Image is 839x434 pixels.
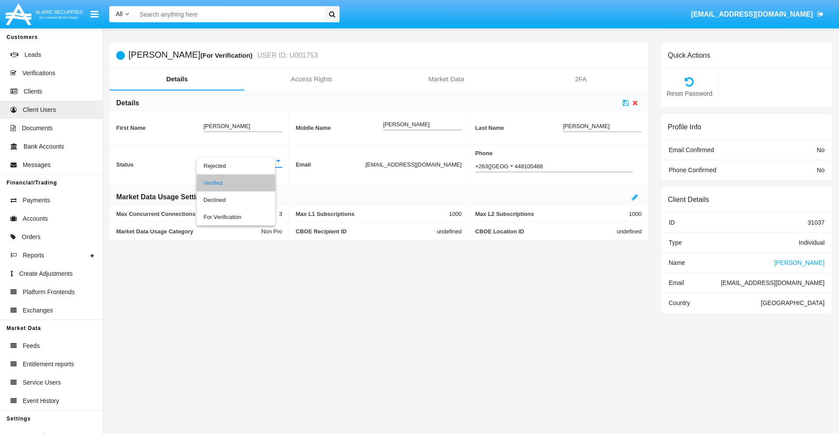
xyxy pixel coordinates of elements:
[135,6,322,22] input: Search
[774,259,825,266] span: [PERSON_NAME]
[668,123,701,131] h6: Profile Info
[23,105,56,115] span: Client Users
[437,228,461,235] span: undefined
[669,279,684,286] span: Email
[449,211,462,217] span: 1000
[687,2,828,27] a: [EMAIL_ADDRESS][DOMAIN_NAME]
[23,288,75,297] span: Platform Frontends
[23,196,50,205] span: Payments
[668,195,709,204] h6: Client Details
[669,219,675,226] span: ID
[116,192,208,202] h6: Market Data Usage Settings
[629,211,641,217] span: 1000
[200,50,255,60] div: (For Verification)
[475,211,629,217] span: Max L2 Subscriptions
[23,306,53,315] span: Exchanges
[24,142,64,151] span: Bank Accounts
[23,251,44,260] span: Reports
[22,233,41,242] span: Orders
[116,211,279,217] span: Max Concurrent Connections
[666,89,713,99] span: Reset Password
[817,146,825,153] span: No
[24,87,42,96] span: Clients
[296,228,437,235] span: CBOE Recipient ID
[110,69,244,90] a: Details
[296,211,449,217] span: Max L1 Subscriptions
[761,299,825,306] span: [GEOGRAPHIC_DATA]
[128,50,318,60] h5: [PERSON_NAME]
[116,125,204,131] span: First Name
[691,10,813,18] span: [EMAIL_ADDRESS][DOMAIN_NAME]
[721,279,825,286] span: [EMAIL_ADDRESS][DOMAIN_NAME]
[116,228,261,235] span: Market Data Usage Category
[513,69,648,90] a: 2FA
[475,228,617,235] span: CBOE Location ID
[116,98,139,108] h6: Details
[279,211,282,217] span: 3
[255,52,318,59] small: USER ID: U001753
[23,396,59,406] span: Event History
[204,158,222,164] span: Verified
[799,239,825,246] span: Individual
[22,69,55,78] span: Verifications
[617,228,641,235] span: undefined
[669,239,682,246] span: Type
[23,378,61,387] span: Service Users
[669,146,714,153] span: Email Confirmed
[19,269,73,278] span: Create Adjustments
[817,167,825,174] span: No
[22,124,53,133] span: Documents
[808,219,825,226] span: 31037
[296,161,365,168] span: Email
[4,1,84,27] img: Logo image
[23,341,40,351] span: Feeds
[669,167,716,174] span: Phone Confirmed
[475,150,642,156] span: Phone
[23,360,74,369] span: Entitlement reports
[261,228,282,235] span: Non Pro
[116,161,204,168] span: Status
[116,10,123,17] span: All
[23,160,51,170] span: Messages
[475,125,563,131] span: Last Name
[24,50,41,59] span: Leads
[668,51,710,59] h6: Quick Actions
[379,69,513,90] a: Market Data
[669,299,690,306] span: Country
[669,259,685,266] span: Name
[296,125,383,131] span: Middle Name
[109,10,135,19] a: All
[244,69,379,90] a: Access Rights
[365,161,461,168] span: [EMAIL_ADDRESS][DOMAIN_NAME]
[23,214,48,223] span: Accounts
